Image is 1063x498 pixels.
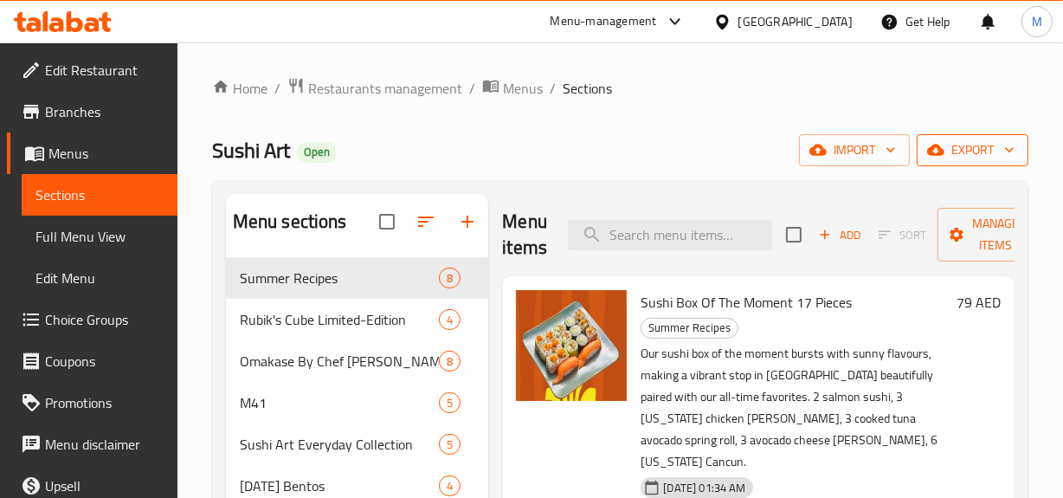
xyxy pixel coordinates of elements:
span: Select section [776,217,812,253]
span: Edit Restaurant [45,60,164,81]
div: items [439,392,461,413]
span: 4 [440,312,460,328]
button: Add section [447,201,488,243]
span: Choice Groups [45,309,164,330]
div: items [439,475,461,496]
span: Branches [45,101,164,122]
nav: breadcrumb [212,77,1028,100]
a: Full Menu View [22,216,177,257]
span: Coupons [45,351,164,372]
span: Promotions [45,392,164,413]
div: Summer Recipes8 [226,257,489,299]
button: Manage items [937,208,1053,262]
div: Open [297,142,337,163]
a: Branches [7,91,177,133]
li: / [469,78,475,99]
div: Menu-management [551,11,657,32]
a: Choice Groups [7,299,177,340]
a: Menus [7,133,177,174]
span: 4 [440,478,460,495]
span: [DATE] 01:34 AM [656,480,752,496]
h6: 79 AED [957,290,1001,314]
li: / [274,78,280,99]
span: 5 [440,437,460,453]
div: Rubik's Cube Limited-Edition4 [226,299,489,340]
div: Summer Recipes [641,318,738,339]
div: items [439,351,461,372]
span: Add [816,225,863,245]
a: Menus [482,77,543,100]
span: export [931,139,1015,161]
span: 5 [440,395,460,411]
li: / [550,78,556,99]
span: Open [297,145,337,159]
span: Menu disclaimer [45,434,164,455]
span: Sort sections [405,201,447,243]
span: Edit Menu [35,268,164,288]
span: import [813,139,896,161]
span: Select all sections [369,204,405,240]
div: items [439,434,461,455]
div: Ramadan Bentos [240,475,440,496]
span: Sections [563,78,612,99]
a: Sections [22,174,177,216]
a: Edit Restaurant [7,49,177,91]
span: Restaurants management [308,78,462,99]
span: Menus [503,78,543,99]
a: Menu disclaimer [7,424,177,465]
div: Omakase By Chef Gregoire Berger [240,351,440,372]
div: items [439,268,461,288]
img: Sushi Box Of The Moment 17 Pieces [516,290,627,401]
span: Omakase By Chef [PERSON_NAME] [PERSON_NAME] [240,351,440,372]
p: Our sushi box of the moment bursts with sunny flavours, making a vibrant stop in [GEOGRAPHIC_DATA... [641,343,950,473]
span: Add item [812,222,867,249]
span: Full Menu View [35,226,164,247]
a: Coupons [7,340,177,382]
h2: Menu sections [233,209,347,235]
h2: Menu items [502,209,547,261]
div: M415 [226,382,489,424]
div: [GEOGRAPHIC_DATA] [738,12,853,31]
span: Sushi Box Of The Moment 17 Pieces [641,289,852,315]
a: Edit Menu [22,257,177,299]
span: Sushi Art Everyday Collection [240,434,440,455]
span: [DATE] Bentos [240,475,440,496]
span: Select section first [867,222,937,249]
span: 8 [440,353,460,370]
button: export [917,134,1028,166]
div: Omakase By Chef [PERSON_NAME] [PERSON_NAME]8 [226,340,489,382]
div: Sushi Art Everyday Collection5 [226,424,489,465]
span: Summer Recipes [240,268,440,288]
span: Rubik's Cube Limited-Edition [240,309,440,330]
a: Promotions [7,382,177,424]
a: Restaurants management [287,77,462,100]
span: Manage items [951,213,1040,256]
div: items [439,309,461,330]
input: search [568,220,772,250]
span: Upsell [45,475,164,496]
button: import [799,134,910,166]
span: Summer Recipes [641,318,738,338]
span: Sections [35,184,164,205]
button: Add [812,222,867,249]
span: 8 [440,270,460,287]
a: Home [212,78,267,99]
span: M [1032,12,1042,31]
span: Menus [48,143,164,164]
span: M41 [240,392,440,413]
span: Sushi Art [212,131,290,170]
